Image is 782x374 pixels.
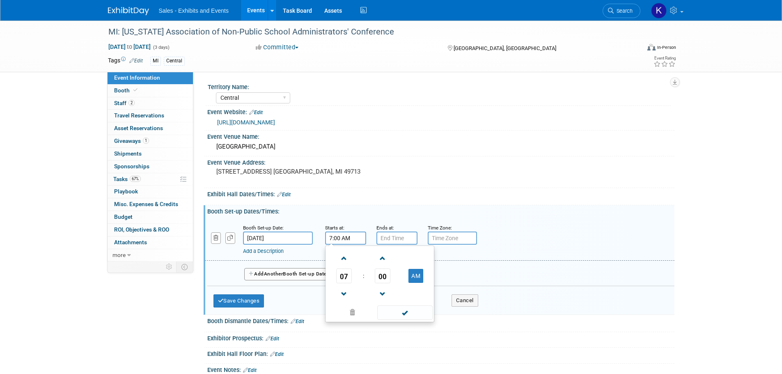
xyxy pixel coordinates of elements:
[108,72,193,84] a: Event Information
[207,188,674,199] div: Exhibit Hall Dates/Times:
[336,283,352,304] a: Decrement Hour
[114,163,149,170] span: Sponsorships
[213,294,264,307] button: Save Changes
[114,87,139,94] span: Booth
[176,262,193,272] td: Toggle Event Tabs
[207,131,674,141] div: Event Venue Name:
[651,3,667,18] img: Kara Haven
[253,43,302,52] button: Committed
[657,44,676,50] div: In-Person
[325,232,366,245] input: Start Time
[217,119,275,126] a: [URL][DOMAIN_NAME]
[108,56,143,66] td: Tags
[108,186,193,198] a: Playbook
[114,226,169,233] span: ROI, Objectives & ROO
[207,332,674,343] div: Exhibitor Prospectus:
[108,85,193,97] a: Booth
[207,315,674,326] div: Booth Dismantle Dates/Times:
[108,43,151,50] span: [DATE] [DATE]
[375,248,390,268] a: Increment Minute
[112,252,126,258] span: more
[133,88,138,92] i: Booth reservation complete
[108,7,149,15] img: ExhibitDay
[113,176,141,182] span: Tasks
[243,367,257,373] a: Edit
[129,58,143,64] a: Edit
[207,106,674,117] div: Event Website:
[336,248,352,268] a: Increment Hour
[428,225,452,231] small: Time Zone:
[207,156,674,167] div: Event Venue Address:
[108,173,193,186] a: Tasks67%
[325,225,344,231] small: Starts at:
[647,44,656,50] img: Format-Inperson.png
[452,294,478,307] button: Cancel
[216,168,393,175] pre: [STREET_ADDRESS] [GEOGRAPHIC_DATA], MI 49713
[454,45,556,51] span: [GEOGRAPHIC_DATA], [GEOGRAPHIC_DATA]
[162,262,177,272] td: Personalize Event Tab Strip
[126,44,133,50] span: to
[376,307,433,319] a: Done
[207,205,674,216] div: Booth Set-up Dates/Times:
[108,110,193,122] a: Travel Reservations
[375,268,390,283] span: Pick Minute
[159,7,229,14] span: Sales - Exhibits and Events
[150,57,161,65] div: MI
[152,45,170,50] span: (3 days)
[376,225,394,231] small: Ends at:
[614,8,633,14] span: Search
[243,232,313,245] input: Date
[114,125,163,131] span: Asset Reservations
[376,232,417,245] input: End Time
[114,213,133,220] span: Budget
[603,4,640,18] a: Search
[108,224,193,236] a: ROI, Objectives & ROO
[114,201,178,207] span: Misc. Expenses & Credits
[114,74,160,81] span: Event Information
[244,268,331,280] button: AddAnotherBooth Set-up Date
[361,268,366,283] td: :
[114,112,164,119] span: Travel Reservations
[114,138,149,144] span: Giveaways
[270,351,284,357] a: Edit
[207,348,674,358] div: Exhibit Hall Floor Plan:
[108,135,193,147] a: Giveaways1
[243,248,284,254] a: Add a Description
[208,81,671,91] div: Territory Name:
[108,161,193,173] a: Sponsorships
[114,100,135,106] span: Staff
[114,188,138,195] span: Playbook
[264,271,283,277] span: Another
[266,336,279,342] a: Edit
[108,148,193,160] a: Shipments
[654,56,676,60] div: Event Rating
[428,232,477,245] input: Time Zone
[105,25,628,39] div: MI: [US_STATE] Association of Non-Public School Administrators' Conference
[108,198,193,211] a: Misc. Expenses & Credits
[108,97,193,110] a: Staff2
[114,150,142,157] span: Shipments
[291,319,304,324] a: Edit
[143,138,149,144] span: 1
[327,307,378,319] a: Clear selection
[108,236,193,249] a: Attachments
[108,249,193,262] a: more
[108,211,193,223] a: Budget
[277,192,291,197] a: Edit
[213,140,668,153] div: [GEOGRAPHIC_DATA]
[128,100,135,106] span: 2
[592,43,677,55] div: Event Format
[108,122,193,135] a: Asset Reservations
[375,283,390,304] a: Decrement Minute
[243,225,284,231] small: Booth Set-up Date:
[164,57,185,65] div: Central
[336,268,352,283] span: Pick Hour
[114,239,147,246] span: Attachments
[130,176,141,182] span: 67%
[408,269,423,283] button: AM
[249,110,263,115] a: Edit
